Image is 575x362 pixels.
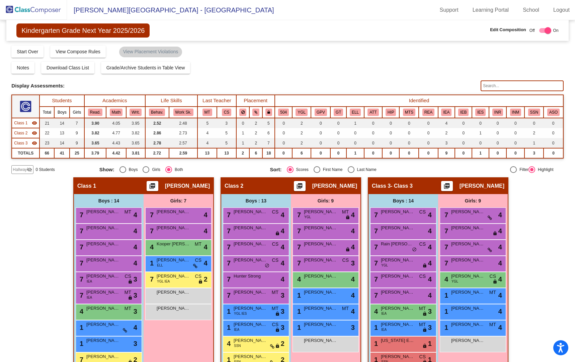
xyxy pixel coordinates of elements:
td: 0 [330,148,346,158]
td: 3.79 [84,148,106,158]
span: Off [529,27,535,34]
td: 0 [489,138,506,148]
th: IEP-Academic [438,107,455,118]
span: [PERSON_NAME] [165,183,210,189]
span: Class 1 [14,120,27,126]
th: Keep with students [249,107,262,118]
span: View Compose Rules [56,49,100,54]
span: On [553,27,559,34]
td: 6 [292,148,311,158]
td: 0 [364,128,382,138]
span: [PERSON_NAME] [312,183,357,189]
span: 4 [351,226,355,236]
th: Student was brought to the MTSS process [399,107,419,118]
span: [PERSON_NAME] [451,225,485,231]
span: 7 [78,211,83,219]
td: 0 [382,118,400,128]
span: 4 [281,226,284,236]
td: 3.82 [126,128,145,138]
th: Identified [275,95,563,107]
td: 9 [70,128,84,138]
td: 0 [364,148,382,158]
span: Class 1 [77,183,96,189]
td: 13 [197,148,217,158]
th: Read Plan [419,107,438,118]
td: Torrey Andrade - No Class Name [12,128,39,138]
td: 2 [236,148,250,158]
span: Notes [17,65,29,70]
td: 7 [262,138,275,148]
th: Students [39,95,84,107]
td: 21 [39,118,54,128]
button: IEB [458,109,469,116]
span: Download Class List [47,65,89,70]
span: 7 [296,227,301,235]
td: 0 [346,128,364,138]
td: 2 [249,138,262,148]
td: 0 [364,138,382,148]
span: 4 [204,242,208,252]
button: Print Students Details [294,181,306,191]
span: CS [419,241,426,248]
span: lock [275,231,280,236]
td: 1 [346,148,364,158]
td: 0 [382,128,400,138]
td: 0 [311,128,330,138]
th: Melissa Thorne [197,107,217,118]
td: 0 [544,138,563,148]
mat-icon: picture_as_pdf [296,183,304,192]
button: CS [222,109,231,116]
td: 3.65 [126,138,145,148]
td: 2.52 [145,118,169,128]
div: Boys : 14 [368,194,438,207]
span: [PERSON_NAME] [451,241,485,247]
mat-icon: picture_as_pdf [443,183,451,192]
td: 2 [292,118,311,128]
button: ELL [350,109,361,116]
span: 7 [225,211,231,219]
span: Sort: [270,167,282,173]
td: 0 [455,138,472,148]
td: Lanie Dabbs - Class 3 [12,138,39,148]
td: 3 [217,118,236,128]
td: 7 [70,118,84,128]
span: 4 [428,242,432,252]
td: 1 [236,138,250,148]
td: 1 [472,128,489,138]
button: MTS [403,109,415,116]
th: Academics [84,95,145,107]
span: 4 [204,226,208,236]
td: 2.78 [145,138,169,148]
td: 3 [524,148,544,158]
td: 0 [399,118,419,128]
td: 4 [197,128,217,138]
td: 0 [544,128,563,138]
td: 0 [346,138,364,148]
span: CS [272,208,278,216]
span: 0 Students [35,167,55,173]
span: 7 [225,243,231,251]
td: 0 [311,138,330,148]
mat-radio-group: Select an option [270,166,436,173]
span: Grade/Archive Students in Table View [106,65,185,70]
td: 3.65 [84,138,106,148]
mat-radio-group: Select an option [99,166,265,173]
button: INR [492,109,503,116]
td: 0 [472,118,489,128]
div: Filter [517,167,528,173]
span: lock [493,231,497,236]
button: REA [422,109,434,116]
span: YGL [304,215,311,220]
td: 2.59 [169,148,197,158]
td: 0 [330,138,346,148]
div: First Name [320,167,343,173]
div: Highlight [535,167,554,173]
td: 4.77 [106,128,126,138]
span: MT [125,208,131,216]
td: 0 [455,128,472,138]
th: Life Skills [145,95,197,107]
th: Boys [54,107,70,118]
span: Edit Composition [490,26,526,33]
td: 0 [419,118,438,128]
span: MT [342,208,349,216]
